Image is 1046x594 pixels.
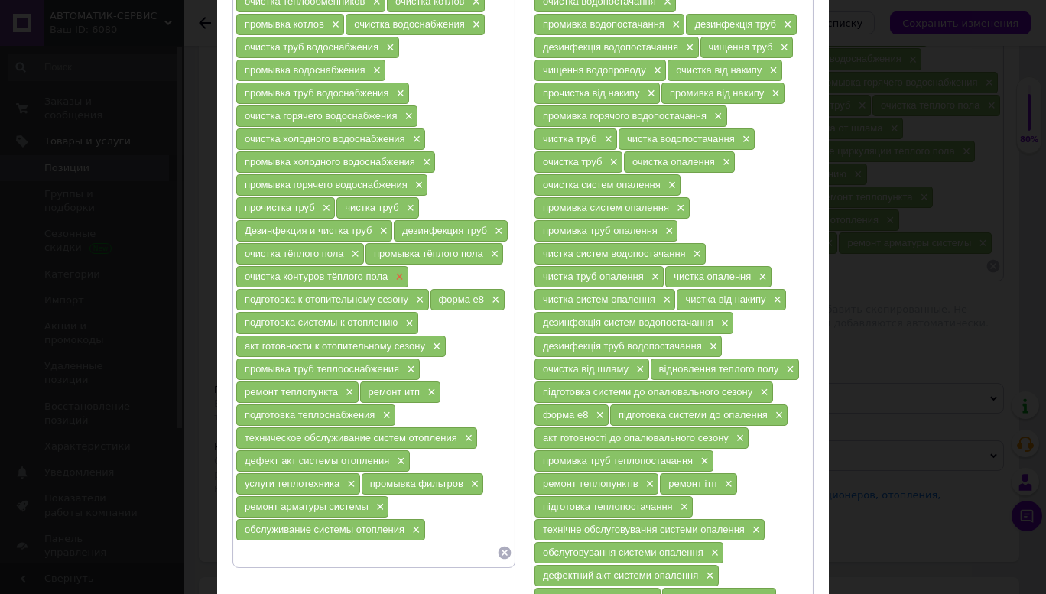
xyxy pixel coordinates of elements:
span: × [648,271,660,284]
span: промивка систем опалення [543,202,669,213]
span: підготовка системи до опалювального сезону [543,386,752,398]
span: очистка холодного водоснабжения [245,133,405,144]
span: × [369,64,382,77]
span: × [342,386,354,399]
span: × [409,133,421,146]
span: чистка систем водопостачання [543,248,686,259]
span: × [343,478,356,491]
span: відновлення теплого полу [659,363,779,375]
span: × [401,317,414,330]
span: обслуживание системы отопления [245,524,404,535]
span: × [382,41,395,54]
span: × [756,386,768,399]
span: × [702,570,714,583]
span: × [606,156,618,169]
span: × [661,225,674,238]
span: акт готовності до опалювального сезону [543,432,729,443]
span: × [419,156,431,169]
span: подготовка к отопительному сезону [245,294,408,305]
span: × [739,133,751,146]
span: × [770,294,782,307]
span: очистка від накипу [676,64,762,76]
span: подготовка теплоснабжения [245,409,375,420]
span: промывка водоснабжения [245,64,365,76]
span: × [469,18,481,31]
span: обслуговування системи опалення [543,547,703,558]
span: чистка труб [543,133,596,144]
span: промивка горячого водопостачання [543,110,707,122]
span: × [755,271,767,284]
span: чищення водопроводу [543,64,646,76]
span: Дезинфекция и чистка труб [245,225,372,236]
span: очистка опалення [632,156,715,167]
span: × [372,501,385,514]
span: × [733,432,745,445]
span: × [717,317,729,330]
span: × [768,87,780,100]
span: чистка труб [345,202,398,213]
span: чищення труб [709,41,773,53]
span: промивка водопостачання [543,18,664,30]
span: × [348,248,360,261]
span: × [600,133,612,146]
span: форма е8 [439,294,484,305]
span: промывка горячего водоснабжения [245,179,408,190]
span: техническое обслуживание систем отопления [245,432,457,443]
span: × [393,455,405,468]
span: промывка труб водоснабжения [245,87,388,99]
span: чистка систем опалення [543,294,655,305]
span: × [375,225,388,238]
span: дезинфекция труб [402,225,487,236]
span: очистка труб [543,156,602,167]
span: ремонт ітп [668,478,716,489]
span: × [664,179,677,192]
span: × [719,156,731,169]
span: очистка від шламу [543,363,629,375]
span: × [780,18,792,31]
span: × [707,547,720,560]
span: очистка тёплого пола [245,248,344,259]
span: × [632,363,645,376]
span: × [412,294,424,307]
span: дезинфекція труб [694,18,776,30]
span: × [401,110,414,123]
span: подготовка системы к отоплению [245,316,398,328]
span: промивка труб теплопостачання [543,455,693,466]
span: промивка від накипу [670,87,764,99]
span: форма е8 [543,409,588,420]
span: × [682,41,694,54]
span: очистка контуров тёплого пола [245,271,388,282]
span: × [491,225,503,238]
span: чистка від накипу [685,294,765,305]
span: × [749,524,761,537]
span: очистка труб водоснабжения [245,41,378,53]
span: ремонт теплопунктів [543,478,638,489]
span: чистка опалення [674,271,751,282]
span: × [782,363,794,376]
span: промывка котлов [245,18,324,30]
span: дефектний акт системи опалення [543,570,698,581]
span: промывка тёплого пола [374,248,483,259]
span: × [650,64,662,77]
span: очистка систем опалення [543,179,661,190]
span: × [429,340,441,353]
span: × [403,363,415,376]
span: технічне обслуговування системи опалення [543,524,745,535]
span: × [487,248,499,261]
span: ремонт теплопункта [245,386,338,398]
span: × [411,179,424,192]
span: × [765,64,778,77]
span: дефект акт системы отопления [245,455,389,466]
span: × [592,409,604,422]
span: очистка водоснабжения [354,18,464,30]
span: чистка водопостачання [627,133,735,144]
span: × [392,87,404,100]
span: × [424,386,436,399]
span: × [403,202,415,215]
span: прочистка від накипу [543,87,639,99]
span: дезинфекція водопостачання [543,41,678,53]
span: × [319,202,331,215]
span: × [668,18,681,31]
span: чистка труб опалення [543,271,644,282]
span: × [710,110,723,123]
